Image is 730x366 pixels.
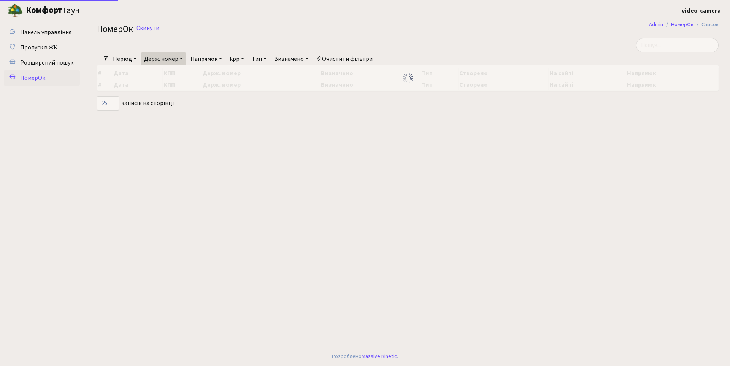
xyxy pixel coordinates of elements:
input: Пошук... [636,38,719,52]
a: НомерОк [671,21,693,29]
a: Пропуск в ЖК [4,40,80,55]
a: Період [110,52,140,65]
a: Тип [249,52,270,65]
li: Список [693,21,719,29]
img: logo.png [8,3,23,18]
label: записів на сторінці [97,96,174,111]
b: Комфорт [26,4,62,16]
span: Панель управління [20,28,71,36]
span: Розширений пошук [20,59,73,67]
a: Скинути [136,25,159,32]
a: Напрямок [187,52,225,65]
a: НомерОк [4,70,80,86]
a: Визначено [271,52,311,65]
span: НомерОк [97,22,133,36]
span: Таун [26,4,80,17]
img: Обробка... [402,72,414,84]
a: video-camera [682,6,721,15]
a: Очистити фільтри [313,52,376,65]
a: Розширений пошук [4,55,80,70]
a: Massive Kinetic [362,352,397,360]
button: Переключити навігацію [95,4,114,17]
a: Admin [649,21,663,29]
nav: breadcrumb [638,17,730,33]
a: kpp [227,52,247,65]
span: НомерОк [20,74,45,82]
a: Панель управління [4,25,80,40]
a: Держ. номер [141,52,186,65]
span: Пропуск в ЖК [20,43,57,52]
select: записів на сторінці [97,96,119,111]
div: Розроблено . [332,352,398,361]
